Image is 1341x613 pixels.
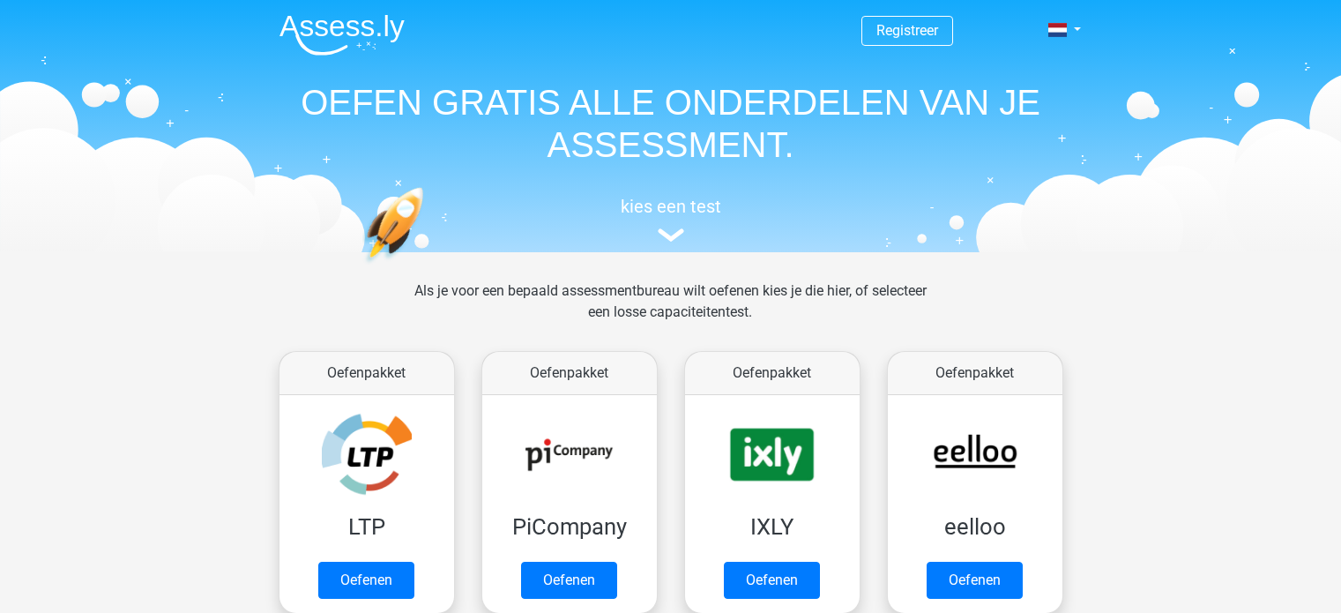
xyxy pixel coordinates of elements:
a: Oefenen [521,562,617,599]
h5: kies een test [265,196,1077,217]
img: assessment [658,228,684,242]
a: kies een test [265,196,1077,243]
a: Oefenen [724,562,820,599]
a: Oefenen [318,562,414,599]
div: Als je voor een bepaald assessmentbureau wilt oefenen kies je die hier, of selecteer een losse ca... [400,280,941,344]
img: Assessly [279,14,405,56]
img: oefenen [362,187,492,347]
a: Oefenen [927,562,1023,599]
a: Registreer [876,22,938,39]
h1: OEFEN GRATIS ALLE ONDERDELEN VAN JE ASSESSMENT. [265,81,1077,166]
